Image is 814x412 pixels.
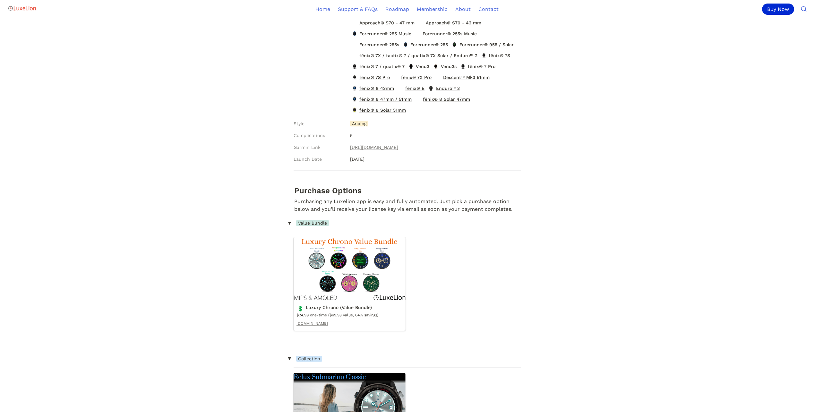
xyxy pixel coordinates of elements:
[398,86,403,91] img: fēnix® E
[481,53,487,58] img: fēnix® 7S
[359,51,478,60] span: fēnix® 7X / tactix® 7 / quatix® 7X Solar / Enduro™ 2
[422,30,477,38] span: Forerunner® 255s Music
[350,83,396,93] a: fēnix® 8 43mmfēnix® 8 43mm
[433,72,491,82] a: Descent™ Mk3 51mmDescent™ Mk3 51mm
[479,50,512,61] a: fēnix® 7Sfēnix® 7S
[294,132,325,139] span: Complications
[350,39,401,50] a: Forerunner® 255sForerunner® 255s
[350,143,398,151] a: [URL][DOMAIN_NAME]
[350,105,408,115] a: fēnix® 8 Solar 51mmfēnix® 8 Solar 51mm
[451,42,457,47] img: Forerunner® 955 / Solar
[359,84,395,92] span: fēnix® 8 43mm
[296,321,328,327] a: [DOMAIN_NAME]
[431,61,458,72] a: Venu3sVenu3s
[347,130,521,142] div: 5
[459,40,514,49] span: Forerunner® 955 / Solar
[294,144,321,151] span: Garmin Link
[294,237,406,330] a: Luxury Chrono (Value Bundle)
[405,84,425,92] span: fēnix® E
[352,86,357,91] img: fēnix® 8 43mm
[415,97,421,102] img: fēnix® 8 Solar 47mm
[352,31,357,36] img: Forerunner® 255 Music
[350,50,479,61] a: fēnix® 7X / tactix® 7 / quatix® 7X Solar / Enduro™ 2fēnix® 7X / tactix® 7 / quatix® 7X Solar / En...
[352,64,357,69] img: fēnix® 7 / quatix® 7
[762,4,797,15] a: Buy Now
[294,156,322,163] span: Launch Date
[350,121,368,126] span: Analog
[284,220,295,226] span: ‣
[359,106,407,114] span: fēnix® 8 Solar 51mm
[435,84,460,92] span: Enduro™ 3
[350,72,392,82] a: fēnix® 7S Profēnix® 7S Pro
[442,73,490,82] span: Descent ™ Mk3 51mm
[422,95,471,103] span: fēnix® 8 Solar 47mm
[393,75,399,80] img: fēnix® 7X Pro
[294,120,304,127] span: Style
[359,40,400,49] span: Forerunner® 255s
[415,62,430,71] span: Venu3
[458,61,497,72] a: fēnix® 7 Profēnix® 7 Pro
[433,64,439,69] img: Venu3s
[400,73,432,82] span: fēnix® 7X Pro
[450,39,515,50] a: Forerunner® 955 / SolarForerunner® 955 / Solar
[408,64,414,69] img: Venu3
[350,94,414,104] a: fēnix® 8 47mm / 51mmfēnix® 8 47mm / 51mm
[392,72,433,82] a: fēnix® 7X Profēnix® 7X Pro
[425,19,482,27] span: Approach® S70 - 42 mm
[435,75,441,80] img: Descent™ Mk3 51mm
[416,18,483,28] a: Approach® S70 - 42 mmApproach® S70 - 42 mm
[403,42,408,47] img: Forerunner® 255
[294,185,521,197] h2: Purchase Options
[414,94,472,104] a: fēnix® 8 Solar 47mmfēnix® 8 Solar 47mm
[352,53,357,58] img: fēnix® 7X / tactix® 7 / quatix® 7X Solar / Enduro™ 2
[467,62,496,71] span: fēnix® 7 Pro
[418,20,424,25] img: Approach® S70 - 42 mm
[359,73,390,82] span: fēnix® 7S Pro
[284,356,295,361] span: ‣
[352,75,357,80] img: fēnix® 7S Pro
[440,62,457,71] span: Venu3s
[488,51,511,60] span: fēnix® 7S
[352,42,357,47] img: Forerunner® 255s
[359,30,412,38] span: Forerunner® 255 Music
[410,40,449,49] span: Forerunner® 255
[296,220,329,226] span: Value Bundle
[350,29,413,39] a: Forerunner® 255 MusicForerunner® 255 Music
[294,197,521,214] p: Purchasing any Luxelion app is easy and fully automated. Just pick a purchase option below and yo...
[426,83,461,93] a: Enduro™ 3Enduro™ 3
[350,155,364,163] span: [DATE]
[407,61,431,72] a: Venu3Venu3
[8,2,37,15] img: Logo
[352,97,357,102] img: fēnix® 8 47mm / 51mm
[350,18,416,28] a: Approach® S70 - 47 mmApproach® S70 - 47 mm
[460,64,466,69] img: fēnix® 7 Pro
[413,29,479,39] a: Forerunner® 255s MusicForerunner® 255s Music
[359,95,412,103] span: fēnix® 8 47mm / 51mm
[359,62,405,71] span: fēnix® 7 / quatix® 7
[762,4,794,15] div: Buy Now
[428,86,434,91] img: Enduro™ 3
[415,31,421,36] img: Forerunner® 255s Music
[359,19,415,27] span: Approach® S70 - 47 mm
[350,61,407,72] a: fēnix® 7 / quatix® 7fēnix® 7 / quatix® 7
[352,107,357,113] img: fēnix® 8 Solar 51mm
[401,39,450,50] a: Forerunner® 255Forerunner® 255
[296,356,322,362] span: Collection
[396,83,426,93] a: fēnix® Efēnix® E
[352,20,357,25] img: Approach® S70 - 47 mm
